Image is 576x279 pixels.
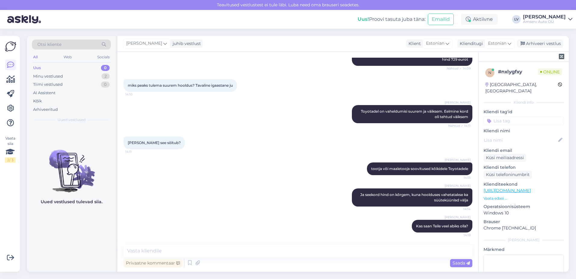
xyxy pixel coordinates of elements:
div: Tiimi vestlused [33,82,63,88]
b: Uus! [358,16,369,22]
button: Emailid [428,14,454,25]
div: 2 [102,73,110,79]
p: Brauser [484,219,564,225]
span: [PERSON_NAME] [126,40,162,47]
p: Windows 10 [484,210,564,216]
p: Klienditeekond [484,181,564,188]
span: 14:18 [448,233,471,237]
input: Lisa tag [484,116,564,125]
span: [PERSON_NAME] [445,158,471,162]
p: Kliendi telefon [484,164,564,171]
div: [PERSON_NAME] [523,14,566,19]
span: [PERSON_NAME] see sõltub? [128,140,181,145]
div: LV [512,15,521,24]
span: Toyotadel on vaheldumisi suurem ja väiksem. Eelmine kord oli tehtud väiksem [361,109,469,119]
span: [PERSON_NAME] [445,215,471,220]
p: Operatsioonisüsteem [484,204,564,210]
div: 2 / 3 [5,157,16,163]
div: Küsi meiliaadressi [484,154,526,162]
img: Askly Logo [5,41,16,52]
span: Kas saan Teile veel abiks olla? [416,224,468,228]
span: Estonian [426,40,444,47]
span: Nähtud ✓ 14:11 [448,123,471,128]
div: Aktiivne [461,14,498,25]
img: zendesk [559,54,564,59]
div: Küsi telefoninumbrit [484,171,532,179]
div: 0 [101,65,110,71]
span: Uued vestlused [58,117,86,123]
span: 14:13 [448,175,471,180]
span: [PERSON_NAME] [445,184,471,188]
div: Uus [33,65,41,71]
span: 14:11 [125,149,148,154]
div: Proovi tasuta juba täna: [358,16,425,23]
div: All [32,53,39,61]
img: No chats [27,139,116,193]
div: Arhiveeritud [33,107,58,113]
span: 14:14 [448,207,471,211]
div: Amserv Auto OÜ [523,19,566,24]
div: Arhiveeri vestlus [517,40,563,48]
p: Kliendi email [484,147,564,154]
div: [PERSON_NAME] [484,237,564,243]
p: Chrome [TECHNICAL_ID] [484,225,564,231]
span: Estonian [488,40,506,47]
span: n [488,70,491,75]
p: Kliendi nimi [484,128,564,134]
div: 0 [101,82,110,88]
p: Uued vestlused tulevad siia. [41,199,102,205]
span: Saada [452,260,470,266]
span: Nähtud ✓ 14:09 [447,66,471,71]
p: Vaata edasi ... [484,196,564,201]
div: Vaata siia [5,136,16,163]
p: Kliendi tag'id [484,109,564,115]
div: [GEOGRAPHIC_DATA], [GEOGRAPHIC_DATA] [485,82,558,94]
span: Otsi kliente [37,41,61,48]
div: Kõik [33,98,42,104]
div: AI Assistent [33,90,55,96]
span: tootja või maaletooja soovitused kõikidele Toyotadele [371,166,468,171]
div: Privaatne kommentaar [124,259,182,267]
span: Ja seekord hind on kõrgem, kuna hoolduses vahetatakse ka süüteküünlad välja [360,192,469,202]
div: Minu vestlused [33,73,63,79]
div: Klient [406,40,421,47]
div: # nxlygfxy [498,68,538,75]
a: [URL][DOMAIN_NAME] [484,188,531,193]
span: [PERSON_NAME] [445,100,471,105]
span: miks peaks tulema suurem hooldus? Tavaline igaastane ju [128,83,233,88]
span: 14:10 [125,92,148,97]
div: Kliendi info [484,100,564,105]
div: Web [62,53,73,61]
div: Klienditugi [457,40,483,47]
p: Märkmed [484,246,564,253]
div: juhib vestlust [170,40,201,47]
input: Lisa nimi [484,137,557,143]
span: Online [538,69,562,75]
a: [PERSON_NAME]Amserv Auto OÜ [523,14,572,24]
div: Socials [96,53,111,61]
